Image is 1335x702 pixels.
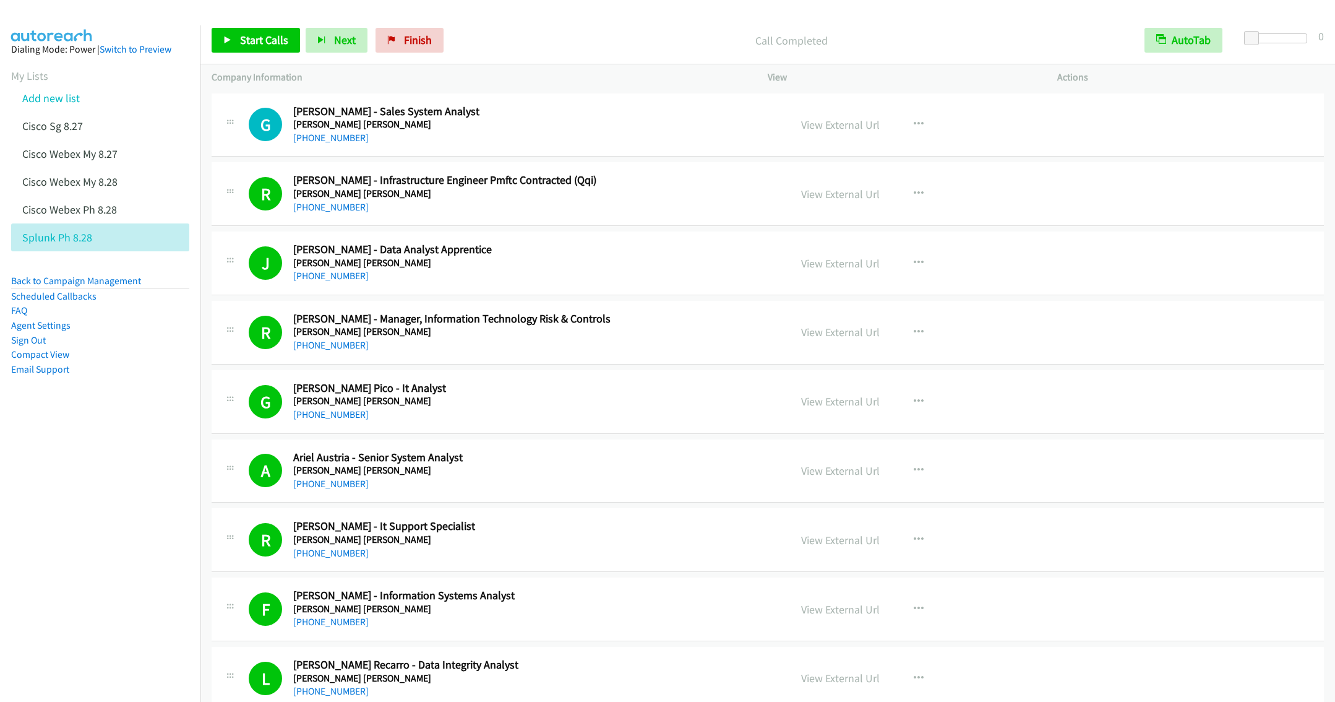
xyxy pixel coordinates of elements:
h5: [PERSON_NAME] [PERSON_NAME] [293,603,756,615]
iframe: Resource Center [1300,301,1335,400]
h5: [PERSON_NAME] [PERSON_NAME] [293,188,756,200]
h2: [PERSON_NAME] Recarro - Data Integrity Analyst [293,658,756,672]
span: Start Calls [240,33,288,47]
h5: [PERSON_NAME] [PERSON_NAME] [293,672,756,685]
a: Sign Out [11,334,46,346]
h5: [PERSON_NAME] [PERSON_NAME] [293,257,756,269]
a: View External Url [801,602,880,617]
a: Cisco Webex My 8.28 [22,175,118,189]
a: Cisco Webex My 8.27 [22,147,118,161]
h2: [PERSON_NAME] Pico - It Analyst [293,381,756,396]
a: Back to Campaign Management [11,275,141,287]
h2: [PERSON_NAME] - It Support Specialist [293,519,756,534]
a: View External Url [801,394,880,409]
a: View External Url [801,256,880,271]
button: AutoTab [1144,28,1222,53]
a: View External Url [801,671,880,685]
p: View [768,70,1035,85]
h5: [PERSON_NAME] [PERSON_NAME] [293,534,756,546]
h2: Ariel Austria - Senior System Analyst [293,451,756,465]
h1: R [249,523,282,557]
a: [PHONE_NUMBER] [293,201,369,213]
h5: [PERSON_NAME] [PERSON_NAME] [293,118,756,131]
a: [PHONE_NUMBER] [293,270,369,282]
h1: L [249,662,282,695]
span: Finish [404,33,432,47]
h5: [PERSON_NAME] [PERSON_NAME] [293,326,756,338]
h1: J [249,246,282,280]
h2: [PERSON_NAME] - Infrastructure Engineer Pmftc Contracted (Qqi) [293,173,756,188]
a: Add new list [22,91,80,105]
a: View External Url [801,187,880,201]
a: [PHONE_NUMBER] [293,132,369,144]
a: [PHONE_NUMBER] [293,685,369,697]
a: Finish [376,28,444,53]
a: Agent Settings [11,319,71,331]
p: Actions [1057,70,1324,85]
a: [PHONE_NUMBER] [293,616,369,628]
a: [PHONE_NUMBER] [293,339,369,351]
a: My Lists [11,69,48,83]
a: Cisco Sg 8.27 [22,119,83,133]
h2: [PERSON_NAME] - Sales System Analyst [293,105,756,119]
a: FAQ [11,305,27,316]
div: 0 [1318,28,1324,45]
div: Dialing Mode: Power | [11,42,189,57]
a: Splunk Ph 8.28 [22,230,92,245]
a: [PHONE_NUMBER] [293,547,369,559]
a: Scheduled Callbacks [11,290,97,302]
h1: G [249,108,282,141]
h1: F [249,592,282,626]
a: Start Calls [212,28,300,53]
button: Next [306,28,367,53]
h5: [PERSON_NAME] [PERSON_NAME] [293,464,756,477]
a: [PHONE_NUMBER] [293,478,369,490]
h1: R [249,177,282,210]
a: [PHONE_NUMBER] [293,409,369,420]
h1: A [249,454,282,487]
h1: G [249,385,282,418]
a: View External Url [801,533,880,547]
a: Switch to Preview [100,43,171,55]
h2: [PERSON_NAME] - Manager, Information Technology Risk & Controls [293,312,756,326]
a: View External Url [801,464,880,478]
p: Company Information [212,70,745,85]
a: View External Url [801,325,880,339]
p: Call Completed [460,32,1122,49]
h5: [PERSON_NAME] [PERSON_NAME] [293,395,756,407]
a: Compact View [11,349,69,360]
a: Cisco Webex Ph 8.28 [22,202,117,217]
h2: [PERSON_NAME] - Data Analyst Apprentice [293,243,756,257]
a: Email Support [11,363,69,375]
div: Delay between calls (in seconds) [1250,33,1307,43]
span: Next [334,33,356,47]
a: View External Url [801,118,880,132]
h1: R [249,316,282,349]
h2: [PERSON_NAME] - Information Systems Analyst [293,589,756,603]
